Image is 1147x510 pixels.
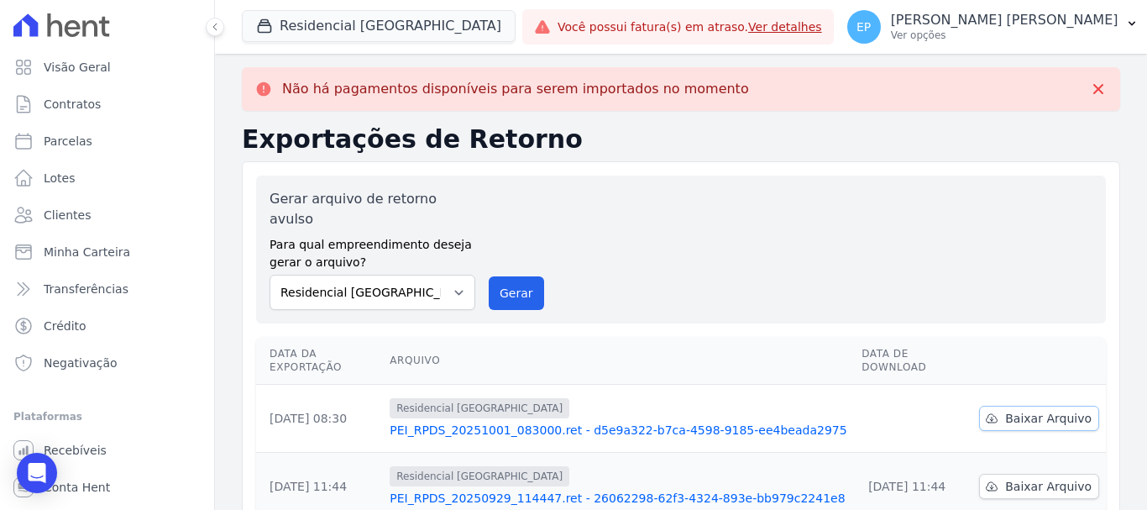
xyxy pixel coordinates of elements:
[44,442,107,459] span: Recebíveis
[7,346,207,380] a: Negativação
[390,422,848,439] a: PEI_RPDS_20251001_083000.ret - d5e9a322-b7ca-4598-9185-ee4beada2975
[44,479,110,496] span: Conta Hent
[270,189,475,229] label: Gerar arquivo de retorno avulso
[1005,410,1092,427] span: Baixar Arquivo
[17,453,57,493] div: Open Intercom Messenger
[44,133,92,150] span: Parcelas
[7,124,207,158] a: Parcelas
[44,355,118,371] span: Negativação
[282,81,749,97] p: Não há pagamentos disponíveis para serem importados no momento
[1005,478,1092,495] span: Baixar Arquivo
[44,318,86,334] span: Crédito
[270,229,475,271] label: Para qual empreendimento deseja gerar o arquivo?
[383,337,855,385] th: Arquivo
[44,96,101,113] span: Contratos
[256,385,383,453] td: [DATE] 08:30
[44,59,111,76] span: Visão Geral
[7,235,207,269] a: Minha Carteira
[13,407,201,427] div: Plataformas
[44,281,128,297] span: Transferências
[390,398,569,418] span: Residencial [GEOGRAPHIC_DATA]
[44,244,130,260] span: Minha Carteira
[256,337,383,385] th: Data da Exportação
[7,198,207,232] a: Clientes
[390,490,848,507] a: PEI_RPDS_20250929_114447.ret - 26062298-62f3-4324-893e-bb979c2241e8
[7,272,207,306] a: Transferências
[7,87,207,121] a: Contratos
[979,406,1099,431] a: Baixar Arquivo
[558,18,822,36] span: Você possui fatura(s) em atraso.
[242,10,516,42] button: Residencial [GEOGRAPHIC_DATA]
[891,29,1118,42] p: Ver opções
[979,474,1099,499] a: Baixar Arquivo
[856,21,871,33] span: EP
[242,124,1120,155] h2: Exportações de Retorno
[7,471,207,504] a: Conta Hent
[44,170,76,187] span: Lotes
[748,20,822,34] a: Ver detalhes
[7,50,207,84] a: Visão Geral
[7,434,207,467] a: Recebíveis
[44,207,91,223] span: Clientes
[7,161,207,195] a: Lotes
[891,12,1118,29] p: [PERSON_NAME] [PERSON_NAME]
[390,466,569,486] span: Residencial [GEOGRAPHIC_DATA]
[7,309,207,343] a: Crédito
[855,337,972,385] th: Data de Download
[489,276,544,310] button: Gerar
